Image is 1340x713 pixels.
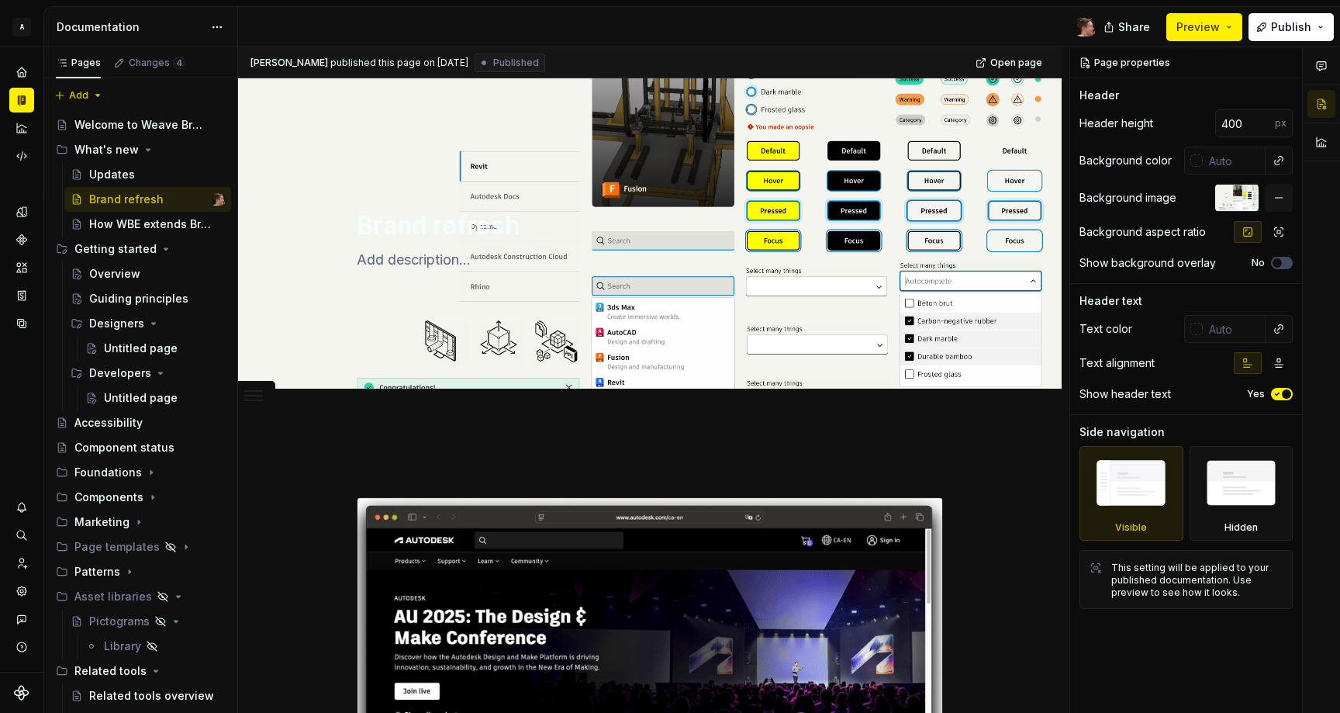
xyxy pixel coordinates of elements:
[3,10,40,43] button: A
[104,341,178,356] div: Untitled page
[1079,321,1132,337] div: Text color
[1203,147,1266,175] input: Auto
[1079,116,1153,131] div: Header height
[74,564,120,580] div: Patterns
[74,514,130,530] div: Marketing
[1079,293,1142,309] div: Header text
[9,607,34,632] button: Contact support
[1215,109,1275,137] input: Auto
[1190,446,1293,541] div: Hidden
[50,435,231,460] a: Component status
[12,18,31,36] div: A
[50,535,231,559] div: Page templates
[173,57,185,69] span: 4
[9,199,34,224] a: Design tokens
[79,386,231,410] a: Untitled page
[104,639,141,654] div: Library
[50,510,231,535] div: Marketing
[64,212,231,237] a: How WBE extends Brand
[50,237,231,261] div: Getting started
[89,192,164,207] div: Brand refresh
[1079,255,1216,271] div: Show background overlay
[1252,257,1265,269] label: No
[1224,521,1258,534] div: Hidden
[9,88,34,112] a: Documentation
[50,659,231,684] div: Related tools
[129,57,185,69] div: Changes
[50,559,231,584] div: Patterns
[9,579,34,604] a: Settings
[74,589,152,604] div: Asset libraries
[1166,13,1242,41] button: Preview
[64,361,231,386] div: Developers
[1247,388,1265,400] label: Yes
[64,311,231,336] div: Designers
[74,241,157,257] div: Getting started
[1176,19,1220,35] span: Preview
[74,440,174,455] div: Component status
[89,316,144,331] div: Designers
[9,283,34,308] a: Storybook stories
[1079,153,1172,168] div: Background color
[89,688,214,704] div: Related tools overview
[9,311,34,336] a: Data sources
[9,551,34,576] a: Invite team
[1115,521,1147,534] div: Visible
[9,144,34,168] a: Code automation
[354,207,940,244] textarea: Brand refresh
[1079,446,1183,541] div: Visible
[493,57,539,69] span: Published
[9,116,34,140] a: Analytics
[64,162,231,187] a: Updates
[212,193,225,206] img: Alexis Morin
[9,60,34,85] a: Home
[64,609,231,634] a: Pictograms
[1079,386,1171,402] div: Show header text
[74,490,143,505] div: Components
[1079,355,1155,371] div: Text alignment
[9,255,34,280] a: Assets
[1203,315,1266,343] input: Auto
[14,685,29,701] svg: Supernova Logo
[89,167,135,182] div: Updates
[64,187,231,212] a: Brand refreshAlexis Morin
[50,85,108,106] button: Add
[1079,190,1176,206] div: Background image
[9,227,34,252] div: Components
[1079,88,1119,103] div: Header
[104,390,178,406] div: Untitled page
[1118,19,1150,35] span: Share
[89,365,151,381] div: Developers
[64,261,231,286] a: Overview
[1076,18,1095,36] img: Alexis Morin
[1275,117,1286,130] p: px
[9,523,34,548] button: Search ⌘K
[50,137,231,162] div: What's new
[89,614,150,629] div: Pictograms
[50,460,231,485] div: Foundations
[50,112,231,137] a: Welcome to Weave Brand Extended
[64,684,231,708] a: Related tools overview
[50,410,231,435] a: Accessibility
[89,291,188,306] div: Guiding principles
[1079,224,1206,240] div: Background aspect ratio
[69,89,88,102] span: Add
[9,495,34,520] button: Notifications
[74,465,142,480] div: Foundations
[74,663,147,679] div: Related tools
[971,52,1049,74] a: Open page
[1271,19,1311,35] span: Publish
[50,584,231,609] div: Asset libraries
